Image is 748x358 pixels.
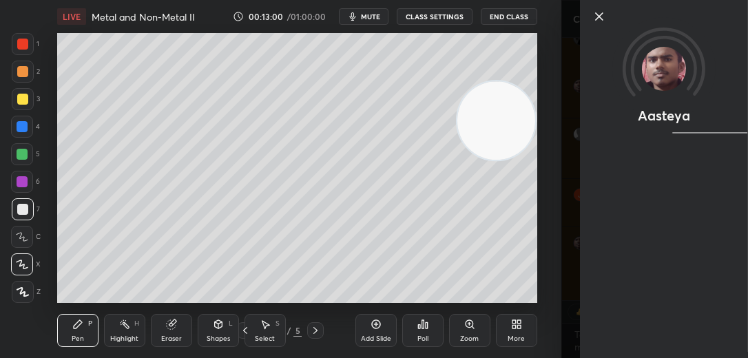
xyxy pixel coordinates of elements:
div: Zoom [460,335,479,342]
div: More [508,335,525,342]
div: 5 [293,324,302,337]
div: 5 [11,143,40,165]
div: animation [579,122,747,136]
h4: Metal and Non-Metal II [92,10,195,23]
div: Z [12,281,41,303]
div: C [11,226,41,248]
button: CLASS SETTINGS [397,8,472,25]
div: 2 [12,61,40,83]
div: Highlight [110,335,138,342]
img: 56929b152c2d4a939beb6cd7cc3727ee.jpg [642,47,686,91]
span: mute [361,12,380,21]
div: Poll [417,335,428,342]
div: 7 [12,198,40,220]
div: L [229,320,233,327]
div: S [276,320,280,327]
div: 4 [11,116,40,138]
div: X [11,253,41,275]
div: LIVE [57,8,86,25]
div: P [88,320,92,327]
div: H [134,320,139,327]
div: Add Slide [361,335,391,342]
div: Pen [72,335,84,342]
div: Select [255,335,275,342]
div: Shapes [207,335,230,342]
div: / [287,326,291,335]
div: 6 [11,171,40,193]
button: End Class [481,8,537,25]
div: 3 [12,88,40,110]
div: 1 [12,33,39,55]
button: mute [339,8,388,25]
p: Aasteya [638,110,690,121]
div: Eraser [161,335,182,342]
